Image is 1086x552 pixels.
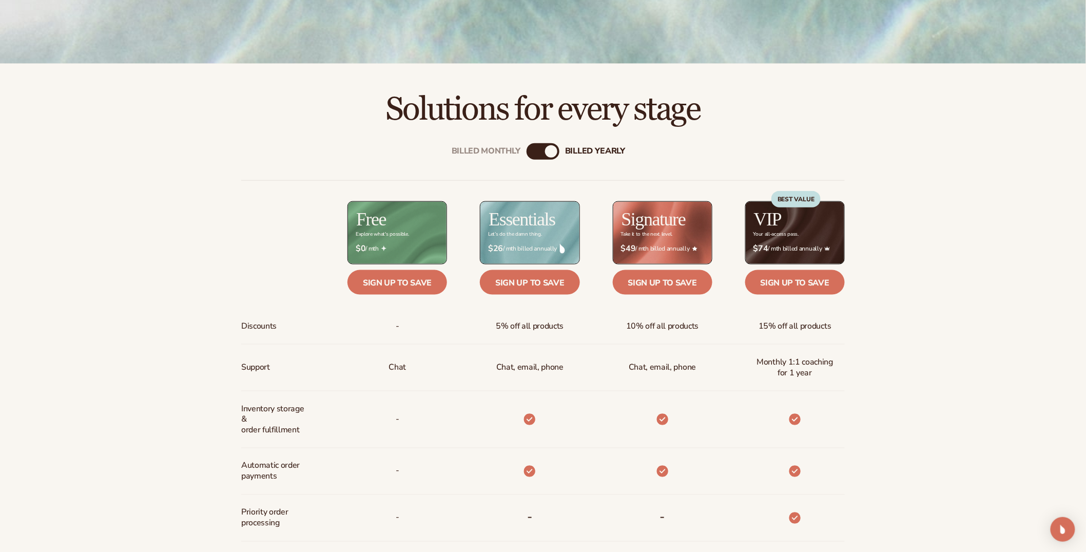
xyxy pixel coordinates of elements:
h2: Solutions for every stage [29,92,1057,127]
a: Sign up to save [745,270,845,295]
img: Signature_BG_eeb718c8-65ac-49e3-a4e5-327c6aa73146.jpg [613,202,712,264]
div: Open Intercom Messenger [1051,517,1075,542]
img: VIP_BG_199964bd-3653-43bc-8a67-789d2d7717b9.jpg [746,202,844,264]
span: - [396,508,399,527]
a: Sign up to save [480,270,579,295]
p: Chat [389,358,406,377]
span: Automatic order payments [241,456,309,486]
strong: $49 [621,244,636,254]
div: Billed Monthly [452,146,520,156]
img: Crown_2d87c031-1b5a-4345-8312-a4356ddcde98.png [825,246,830,251]
img: Free_Icon_bb6e7c7e-73f8-44bd-8ed0-223ea0fc522e.png [381,246,386,251]
div: Take it to the next level. [621,232,673,237]
p: - [396,410,399,429]
strong: $0 [356,244,365,254]
img: Essentials_BG_9050f826-5aa9-47d9-a362-757b82c62641.jpg [480,202,579,264]
img: drop.png [560,244,565,253]
strong: $26 [488,244,503,254]
a: Sign up to save [613,270,712,295]
b: - [660,509,665,525]
h2: Essentials [489,210,555,229]
span: / mth [356,244,439,254]
img: free_bg.png [348,202,447,264]
strong: $74 [753,244,768,254]
h2: Free [356,210,386,229]
div: BEST VALUE [771,191,821,207]
h2: VIP [754,210,782,229]
span: Support [241,358,270,377]
a: Sign up to save [347,270,447,295]
h2: Signature [622,210,686,229]
span: Priority order processing [241,503,309,533]
span: Chat, email, phone [629,358,696,377]
span: 15% off all products [759,317,831,336]
span: / mth billed annually [488,244,571,254]
div: billed Yearly [565,146,625,156]
img: Star_6.png [692,246,697,251]
span: Discounts [241,317,277,336]
div: Let’s do the damn thing. [488,232,541,237]
div: Your all-access pass. [753,232,799,237]
span: - [396,317,399,336]
span: Inventory storage & order fulfillment [241,399,309,440]
div: Explore what's possible. [356,232,409,237]
span: - [396,462,399,481]
span: / mth billed annually [753,244,837,254]
span: Monthly 1:1 coaching for 1 year [753,353,837,383]
span: 5% off all products [496,317,564,336]
span: / mth billed annually [621,244,704,254]
b: - [528,509,533,525]
p: Chat, email, phone [496,358,564,377]
span: 10% off all products [626,317,699,336]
